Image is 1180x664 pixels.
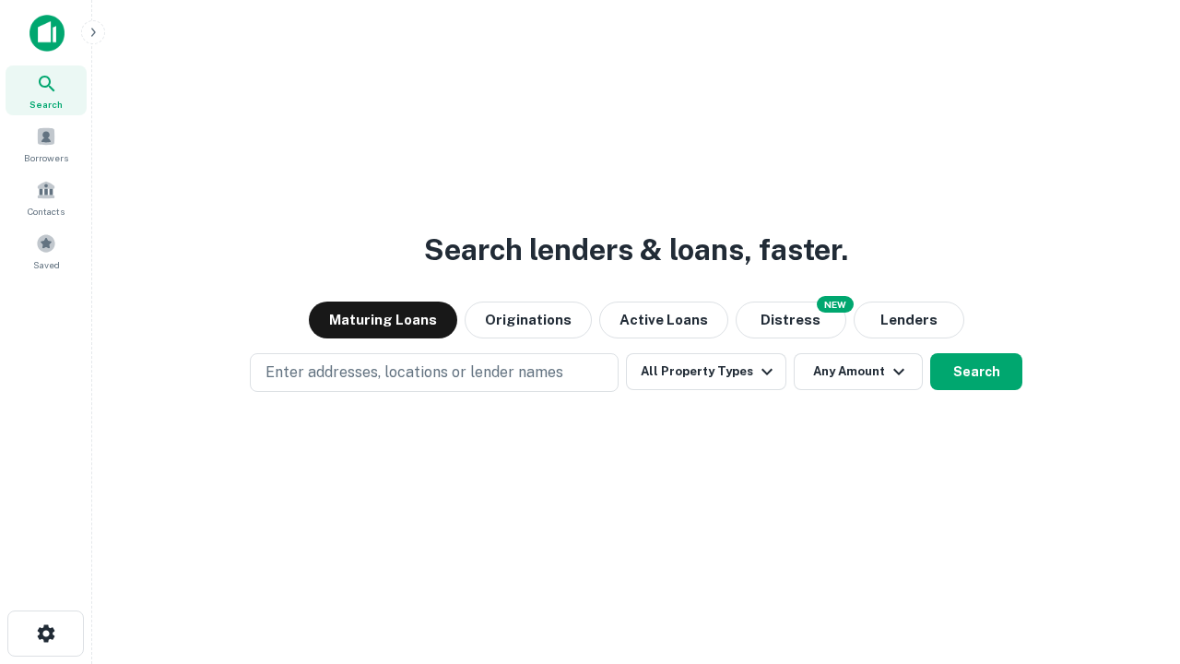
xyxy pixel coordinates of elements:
[24,150,68,165] span: Borrowers
[424,228,848,272] h3: Search lenders & loans, faster.
[817,296,854,313] div: NEW
[599,302,728,338] button: Active Loans
[6,226,87,276] a: Saved
[1088,516,1180,605] iframe: Chat Widget
[736,302,846,338] button: Search distressed loans with lien and other non-mortgage details.
[6,172,87,222] a: Contacts
[28,204,65,219] span: Contacts
[6,119,87,169] a: Borrowers
[854,302,964,338] button: Lenders
[6,65,87,115] a: Search
[265,362,563,384] p: Enter addresses, locations or lender names
[465,302,592,338] button: Originations
[29,97,63,112] span: Search
[626,353,786,390] button: All Property Types
[309,302,457,338] button: Maturing Loans
[930,353,1022,390] button: Search
[794,353,923,390] button: Any Amount
[33,257,60,272] span: Saved
[29,15,65,52] img: capitalize-icon.png
[250,353,619,392] button: Enter addresses, locations or lender names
